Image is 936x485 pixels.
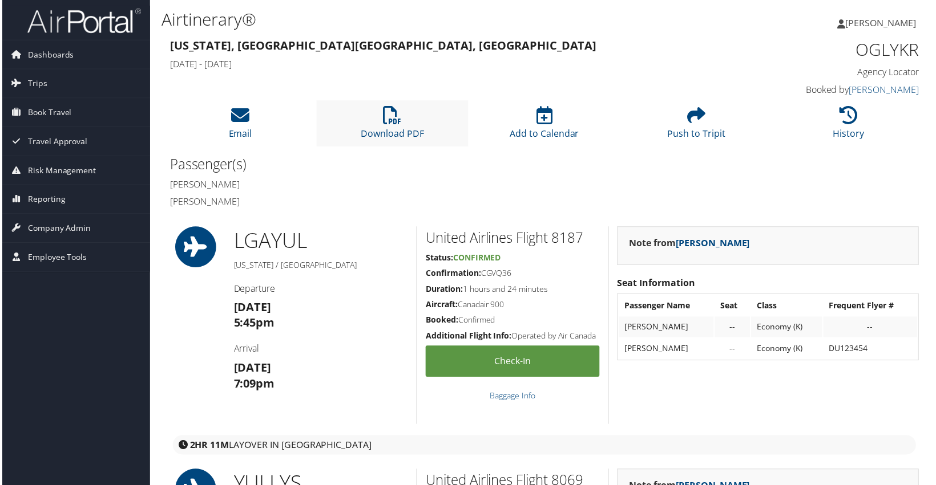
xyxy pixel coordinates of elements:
strong: Note from [630,238,751,250]
h4: [DATE] - [DATE] [168,58,728,71]
strong: Status: [425,253,453,264]
td: [PERSON_NAME] [619,318,715,339]
h4: Arrival [232,344,408,356]
h5: CGVQ36 [425,268,600,280]
h4: [PERSON_NAME] [168,196,536,209]
div: -- [721,323,745,333]
a: Add to Calendar [510,113,579,140]
a: [PERSON_NAME] [839,6,929,40]
th: Class [752,296,824,317]
strong: 7:09pm [232,377,273,393]
strong: Duration: [425,284,462,295]
div: -- [830,323,914,333]
a: [PERSON_NAME] [676,238,751,250]
span: Risk Management [26,157,94,185]
a: Push to Tripit [668,113,727,140]
td: Economy (K) [752,318,824,339]
strong: [DATE] [232,300,270,316]
h5: 1 hours and 24 minutes [425,284,600,296]
h5: Confirmed [425,316,600,327]
strong: Confirmation: [425,268,481,279]
span: Confirmed [453,253,501,264]
h5: Operated by Air Canada [425,332,600,343]
h2: Passenger(s) [168,155,536,174]
strong: Additional Flight Info: [425,332,511,343]
strong: 2HR 11M [188,441,228,453]
h2: United Airlines Flight 8187 [425,229,600,248]
td: [PERSON_NAME] [619,340,715,360]
h5: [US_STATE] / [GEOGRAPHIC_DATA] [232,260,408,272]
h4: Departure [232,283,408,296]
strong: 5:45pm [232,316,273,332]
span: Employee Tools [26,244,85,272]
strong: Aircraft: [425,300,457,311]
h4: Agency Locator [745,66,921,79]
h1: LGA YUL [232,227,408,256]
h5: Canadair 900 [425,300,600,311]
span: Travel Approval [26,128,86,156]
span: [PERSON_NAME] [847,17,918,29]
a: Download PDF [360,113,423,140]
h4: Booked by [745,84,921,96]
div: layover in [GEOGRAPHIC_DATA] [171,437,918,457]
a: [PERSON_NAME] [850,84,921,96]
th: Passenger Name [619,296,715,317]
h1: Airtinerary® [160,7,673,31]
a: History [834,113,866,140]
th: Seat [716,296,751,317]
span: Dashboards [26,40,72,69]
span: Company Admin [26,215,89,243]
h4: [PERSON_NAME] [168,178,536,191]
th: Frequent Flyer # [825,296,919,317]
a: Baggage Info [490,392,535,402]
img: airportal-logo.png [25,7,139,34]
strong: Booked: [425,316,458,327]
span: Book Travel [26,99,70,127]
td: DU123454 [825,340,919,360]
a: Email [227,113,251,140]
a: Check-in [425,347,600,378]
strong: [DATE] [232,361,270,377]
strong: Seat Information [618,278,696,290]
strong: [US_STATE], [GEOGRAPHIC_DATA] [GEOGRAPHIC_DATA], [GEOGRAPHIC_DATA] [168,38,597,53]
div: -- [721,345,745,355]
span: Reporting [26,186,63,214]
span: Trips [26,70,45,98]
td: Economy (K) [752,340,824,360]
h1: OGLYKR [745,38,921,62]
